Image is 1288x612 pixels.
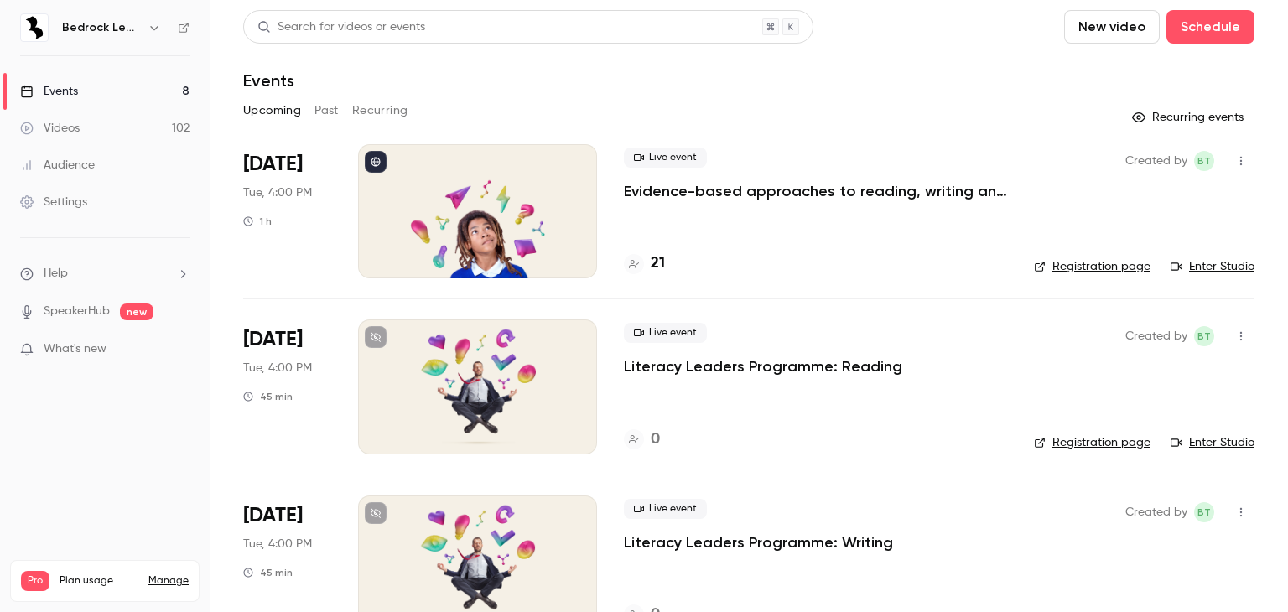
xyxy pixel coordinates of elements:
span: Plan usage [60,574,138,588]
span: What's new [44,340,106,358]
li: help-dropdown-opener [20,265,190,283]
span: BT [1197,502,1211,522]
div: 45 min [243,390,293,403]
span: Tue, 4:00 PM [243,360,312,376]
span: Live event [624,499,707,519]
h4: 0 [651,428,660,451]
a: 21 [624,252,665,275]
div: Settings [20,194,87,210]
span: Created by [1125,326,1187,346]
h6: Bedrock Learning [62,19,141,36]
span: BT [1197,151,1211,171]
img: Bedrock Learning [21,14,48,41]
span: Ben Triggs [1194,502,1214,522]
span: Pro [21,571,49,591]
span: Live event [624,323,707,343]
div: Audience [20,157,95,174]
span: BT [1197,326,1211,346]
div: Videos [20,120,80,137]
button: New video [1064,10,1160,44]
h4: 21 [651,252,665,275]
button: Recurring [352,97,408,124]
span: Help [44,265,68,283]
a: Literacy Leaders Programme: Reading [624,356,902,376]
span: Created by [1125,151,1187,171]
span: Live event [624,148,707,168]
div: Oct 7 Tue, 4:00 PM (Europe/London) [243,144,331,278]
a: SpeakerHub [44,303,110,320]
div: Nov 4 Tue, 4:00 PM (Europe/London) [243,319,331,454]
div: Events [20,83,78,100]
button: Recurring events [1124,104,1254,131]
span: [DATE] [243,326,303,353]
span: [DATE] [243,502,303,529]
a: Evidence-based approaches to reading, writing and language in 2025/26 [624,181,1007,201]
div: 45 min [243,566,293,579]
iframe: Noticeable Trigger [169,342,190,357]
a: Enter Studio [1171,434,1254,451]
a: Literacy Leaders Programme: Writing [624,532,893,552]
span: new [120,303,153,320]
span: Tue, 4:00 PM [243,184,312,201]
a: Registration page [1034,258,1150,275]
a: 0 [624,428,660,451]
span: Created by [1125,502,1187,522]
button: Past [314,97,339,124]
span: Ben Triggs [1194,326,1214,346]
button: Upcoming [243,97,301,124]
span: [DATE] [243,151,303,178]
h1: Events [243,70,294,91]
a: Registration page [1034,434,1150,451]
div: Search for videos or events [257,18,425,36]
span: Ben Triggs [1194,151,1214,171]
span: Tue, 4:00 PM [243,536,312,552]
a: Enter Studio [1171,258,1254,275]
button: Schedule [1166,10,1254,44]
a: Manage [148,574,189,588]
div: 1 h [243,215,272,228]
